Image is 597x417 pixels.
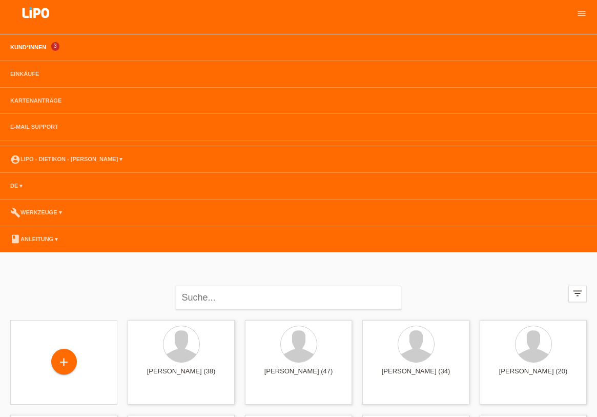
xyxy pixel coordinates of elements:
[488,367,579,384] div: [PERSON_NAME] (20)
[10,234,20,244] i: book
[5,97,67,104] a: Kartenanträge
[577,8,587,18] i: menu
[370,367,461,384] div: [PERSON_NAME] (34)
[572,288,583,299] i: filter_list
[5,44,51,50] a: Kund*innen
[10,154,20,165] i: account_circle
[51,42,59,51] span: 3
[253,367,344,384] div: [PERSON_NAME] (47)
[10,21,61,29] a: LIPO pay
[5,236,63,242] a: bookAnleitung ▾
[5,71,44,77] a: Einkäufe
[571,10,592,16] a: menu
[5,156,128,162] a: account_circleLIPO - Dietikon - [PERSON_NAME] ▾
[10,208,20,218] i: build
[5,124,64,130] a: E-Mail Support
[136,367,227,384] div: [PERSON_NAME] (38)
[5,183,28,189] a: DE ▾
[5,209,67,215] a: buildWerkzeuge ▾
[52,353,76,371] div: Kund*in hinzufügen
[176,286,401,310] input: Suche...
